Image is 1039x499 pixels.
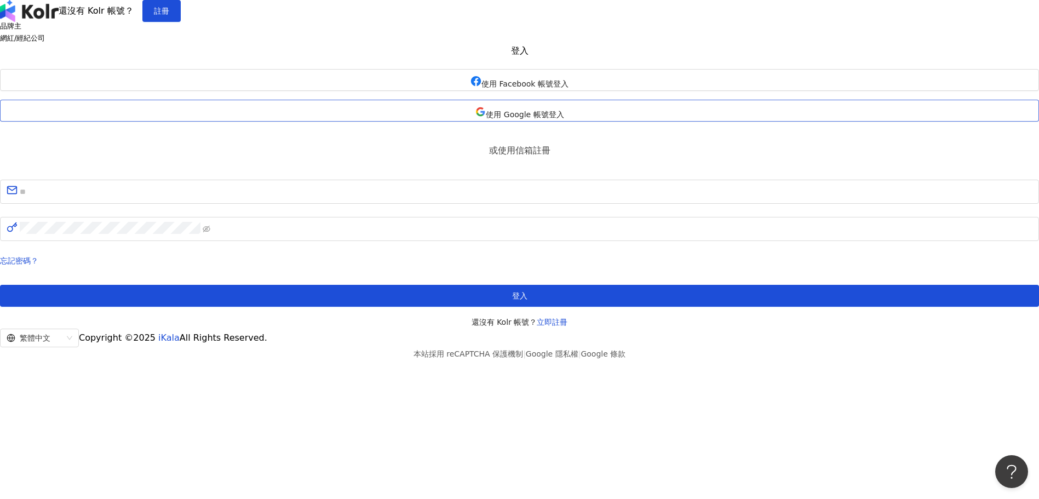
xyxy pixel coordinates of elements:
[537,318,567,326] a: 立即註冊
[59,5,134,16] span: 還沒有 Kolr 帳號？
[995,455,1028,488] iframe: Help Scout Beacon - Open
[79,332,267,343] span: Copyright © 2025 All Rights Reserved.
[480,144,559,157] span: 或使用信箱註冊
[7,329,62,347] div: 繁體中文
[472,316,568,329] span: 還沒有 Kolr 帳號？
[523,349,526,358] span: |
[486,110,564,119] span: 使用 Google 帳號登入
[581,349,625,358] a: Google 條款
[511,45,529,56] span: 登入
[158,332,180,343] a: iKala
[512,291,527,300] span: 登入
[203,225,210,233] span: eye-invisible
[481,79,569,88] span: 使用 Facebook 帳號登入
[414,347,625,360] span: 本站採用 reCAPTCHA 保護機制
[154,7,169,15] span: 註冊
[578,349,581,358] span: |
[526,349,578,358] a: Google 隱私權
